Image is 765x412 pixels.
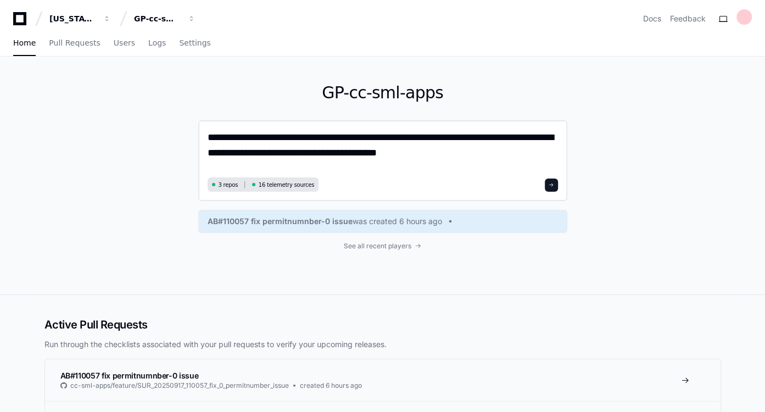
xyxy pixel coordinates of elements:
button: Feedback [670,13,706,24]
a: See all recent players [198,242,567,250]
span: Users [114,40,135,46]
span: AB#110057 fix permitnumnber-0 issue [60,371,199,380]
p: Run through the checklists associated with your pull requests to verify your upcoming releases. [44,339,721,350]
a: Pull Requests [49,31,100,56]
span: See all recent players [344,242,411,250]
a: AB#110057 fix permitnumnber-0 issuecc-sml-apps/feature/SUR_20250917_110057_fix_0_permitnumber_iss... [45,359,721,401]
span: cc-sml-apps/feature/SUR_20250917_110057_fix_0_permitnumber_issue [70,381,289,390]
div: [US_STATE] Pacific [49,13,97,24]
h2: Active Pull Requests [44,317,721,332]
span: was created 6 hours ago [353,216,442,227]
span: Home [13,40,36,46]
span: created 6 hours ago [300,381,362,390]
button: GP-cc-sml-apps [130,9,200,29]
a: Logs [148,31,166,56]
h1: GP-cc-sml-apps [198,83,567,103]
span: Settings [179,40,210,46]
a: Users [114,31,135,56]
a: Settings [179,31,210,56]
a: Home [13,31,36,56]
span: 3 repos [219,181,238,189]
button: [US_STATE] Pacific [45,9,115,29]
span: 16 telemetry sources [259,181,314,189]
span: Logs [148,40,166,46]
a: AB#110057 fix permitnumnber-0 issuewas created 6 hours ago [208,216,558,227]
div: GP-cc-sml-apps [134,13,181,24]
span: AB#110057 fix permitnumnber-0 issue [208,216,353,227]
span: Pull Requests [49,40,100,46]
a: Docs [643,13,661,24]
